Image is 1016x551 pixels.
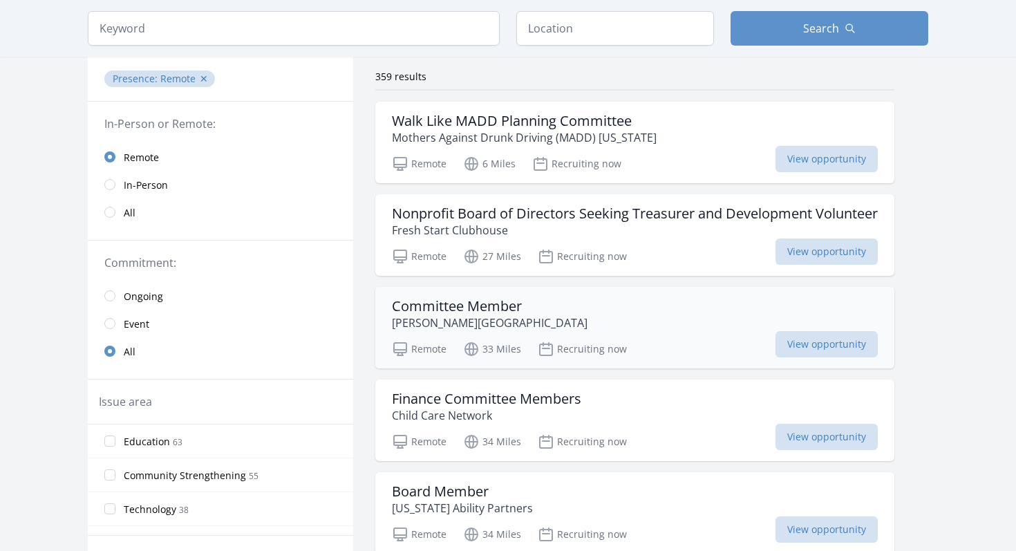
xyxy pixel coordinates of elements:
p: Recruiting now [538,341,627,357]
span: 359 results [375,70,426,83]
span: Event [124,317,149,331]
p: Remote [392,526,446,543]
button: ✕ [200,72,208,86]
p: Recruiting now [538,433,627,450]
p: 6 Miles [463,156,516,172]
p: Recruiting now [532,156,621,172]
p: [US_STATE] Ability Partners [392,500,533,516]
p: Remote [392,341,446,357]
span: View opportunity [775,516,878,543]
legend: In-Person or Remote: [104,115,337,132]
a: Nonprofit Board of Directors Seeking Treasurer and Development Volunteer Fresh Start Clubhouse Re... [375,194,894,276]
p: Child Care Network [392,407,581,424]
p: 33 Miles [463,341,521,357]
span: View opportunity [775,146,878,172]
span: Search [803,20,839,37]
span: View opportunity [775,424,878,450]
input: Location [516,11,714,46]
a: Event [88,310,353,337]
h3: Board Member [392,483,533,500]
span: Remote [160,72,196,85]
span: Remote [124,151,159,165]
legend: Issue area [99,393,152,410]
span: 38 [179,504,189,516]
a: All [88,337,353,365]
p: Recruiting now [538,248,627,265]
span: All [124,345,135,359]
span: View opportunity [775,331,878,357]
span: View opportunity [775,239,878,265]
span: In-Person [124,178,168,192]
p: Mothers Against Drunk Driving (MADD) [US_STATE] [392,129,657,146]
a: In-Person [88,171,353,198]
p: Recruiting now [538,526,627,543]
p: Remote [392,248,446,265]
a: All [88,198,353,226]
h3: Walk Like MADD Planning Committee [392,113,657,129]
h3: Nonprofit Board of Directors Seeking Treasurer and Development Volunteer [392,205,878,222]
p: 34 Miles [463,433,521,450]
p: 34 Miles [463,526,521,543]
p: Remote [392,156,446,172]
button: Search [731,11,928,46]
span: Education [124,435,170,449]
input: Technology 38 [104,503,115,514]
a: Walk Like MADD Planning Committee Mothers Against Drunk Driving (MADD) [US_STATE] Remote 6 Miles ... [375,102,894,183]
input: Community Strengthening 55 [104,469,115,480]
span: All [124,206,135,220]
a: Finance Committee Members Child Care Network Remote 34 Miles Recruiting now View opportunity [375,380,894,461]
p: [PERSON_NAME][GEOGRAPHIC_DATA] [392,315,587,331]
h3: Finance Committee Members [392,391,581,407]
span: Presence : [113,72,160,85]
a: Committee Member [PERSON_NAME][GEOGRAPHIC_DATA] Remote 33 Miles Recruiting now View opportunity [375,287,894,368]
input: Education 63 [104,436,115,447]
span: 63 [173,436,182,448]
span: Ongoing [124,290,163,303]
p: Remote [392,433,446,450]
h3: Committee Member [392,298,587,315]
legend: Commitment: [104,254,337,271]
span: Community Strengthening [124,469,246,483]
p: 27 Miles [463,248,521,265]
input: Keyword [88,11,500,46]
p: Fresh Start Clubhouse [392,222,878,239]
span: Technology [124,503,176,516]
a: Remote [88,143,353,171]
a: Ongoing [88,282,353,310]
span: 55 [249,470,258,482]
